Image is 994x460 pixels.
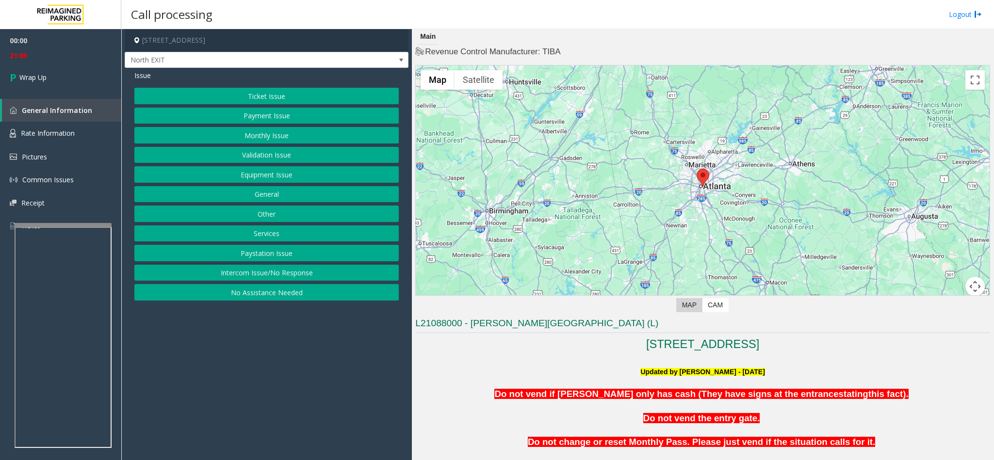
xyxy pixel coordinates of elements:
h3: Call processing [126,2,217,26]
button: Map camera controls [965,277,985,296]
img: 'icon' [10,176,17,184]
span: Pictures [22,152,47,161]
button: No Assistance Needed [134,284,399,301]
button: Show street map [421,70,455,90]
button: Paystation Issue [134,245,399,261]
div: 780 Memorial Drive Southeast, Atlanta, GA [697,169,709,187]
h4: Revenue Control Manufacturer: TIBA [415,46,990,58]
div: Main [418,29,438,45]
button: Services [134,225,399,242]
label: Map [676,298,702,312]
img: 'icon' [10,154,17,160]
button: Intercom Issue/No Response [134,265,399,281]
span: ). [903,389,908,399]
button: Monthly Issue [134,127,399,143]
span: Receipt [21,198,45,207]
font: Updated by [PERSON_NAME] - [DATE] [640,368,765,376]
span: stating [839,389,868,399]
button: Ticket Issue [134,88,399,104]
button: Show satellite imagery [455,70,503,90]
button: Toggle fullscreen view [965,70,985,90]
img: logout [974,9,982,19]
h3: L21088000 - [PERSON_NAME][GEOGRAPHIC_DATA] (L) [415,317,990,333]
a: Logout [949,9,982,19]
span: North EXIT [125,52,352,68]
span: Do not vend the entry gate. [643,413,760,423]
button: General [134,186,399,203]
button: Payment Issue [134,108,399,124]
span: Ticket [21,221,40,230]
img: Google [418,295,450,308]
button: Validation Issue [134,147,399,163]
span: Wrap Up [19,72,47,82]
label: CAM [702,298,729,312]
span: this fact [868,389,903,399]
a: General Information [2,99,121,122]
img: 'icon' [10,222,16,230]
a: [STREET_ADDRESS] [646,338,760,350]
a: Open this area in Google Maps (opens a new window) [418,295,450,308]
h4: [STREET_ADDRESS] [125,29,408,52]
span: Issue [134,70,151,80]
span: Rate Information [21,128,75,138]
img: 'icon' [10,200,16,206]
button: Other [134,206,399,222]
img: 'icon' [10,129,16,138]
span: Do not vend if [PERSON_NAME] only has cash (They have signs at the entrance [494,389,838,399]
span: Do not change or reset Monthly Pass. Please just vend if the situation calls for it. [528,437,875,447]
img: 'icon' [10,107,17,114]
span: Common Issues [22,175,74,184]
button: Equipment Issue [134,166,399,183]
span: General Information [22,106,92,115]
